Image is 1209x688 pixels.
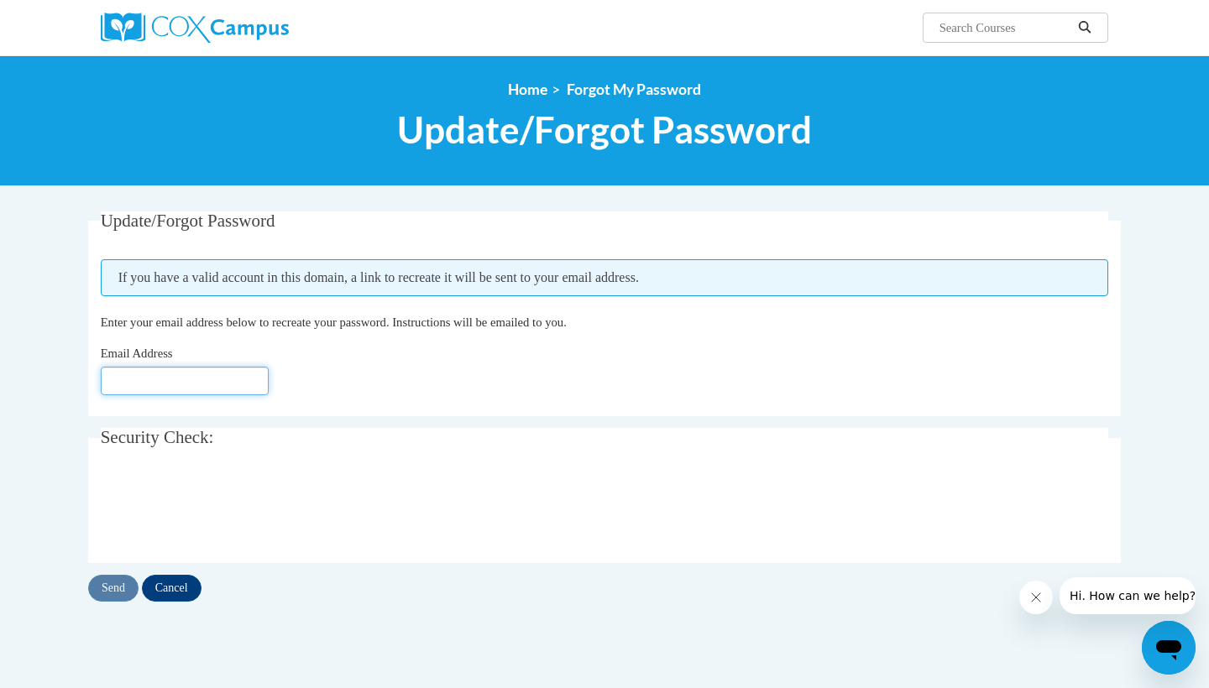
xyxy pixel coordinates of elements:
iframe: Button to launch messaging window [1142,621,1196,675]
span: Forgot My Password [567,81,701,98]
a: Cox Campus [101,13,420,43]
a: Home [508,81,547,98]
span: Enter your email address below to recreate your password. Instructions will be emailed to you. [101,315,567,329]
button: Search [1072,18,1097,38]
iframe: reCAPTCHA [101,477,356,542]
input: Email [101,367,269,395]
span: Update/Forgot Password [101,211,275,231]
iframe: Message from company [1060,577,1196,614]
img: Cox Campus [101,13,289,43]
span: Email Address [101,347,173,360]
span: Security Check: [101,427,214,447]
input: Search Courses [938,18,1072,38]
span: If you have a valid account in this domain, a link to recreate it will be sent to your email addr... [101,259,1109,296]
input: Cancel [142,575,201,602]
iframe: Close message [1019,581,1053,614]
span: Update/Forgot Password [397,107,812,152]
